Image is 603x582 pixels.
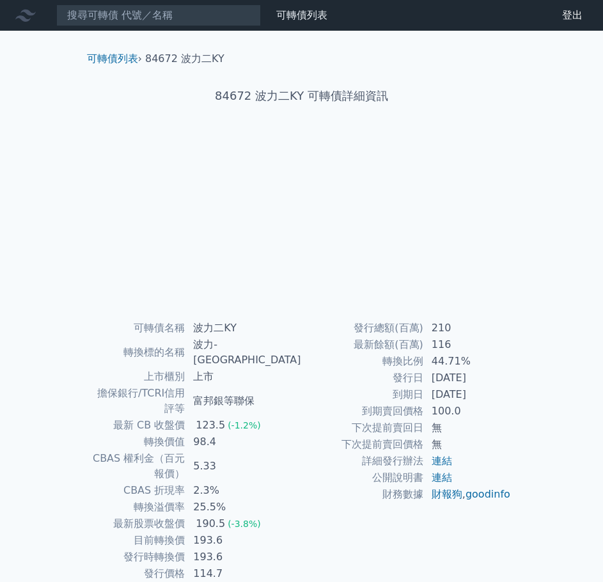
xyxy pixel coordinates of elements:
td: 無 [424,420,512,436]
h1: 84672 波力二KY 可轉債詳細資訊 [77,87,527,105]
td: 轉換標的名稱 [92,336,186,368]
td: 最新餘額(百萬) [302,336,424,353]
a: 可轉債列表 [276,9,327,21]
td: 98.4 [185,434,301,450]
li: › [87,51,142,67]
td: 100.0 [424,403,512,420]
td: 到期日 [302,386,424,403]
a: goodinfo [466,488,510,500]
td: 發行總額(百萬) [302,320,424,336]
td: 193.6 [185,532,301,549]
td: 無 [424,436,512,453]
td: 富邦銀等聯保 [185,385,301,417]
td: 轉換比例 [302,353,424,370]
td: 116 [424,336,512,353]
td: 發行日 [302,370,424,386]
td: 詳細發行辦法 [302,453,424,469]
td: 目前轉換價 [92,532,186,549]
td: 44.71% [424,353,512,370]
td: 最新 CB 收盤價 [92,417,186,434]
td: 上市櫃別 [92,368,186,385]
td: 波力-[GEOGRAPHIC_DATA] [185,336,301,368]
td: CBAS 權利金（百元報價） [92,450,186,482]
div: 123.5 [193,418,228,433]
td: 下次提前賣回價格 [302,436,424,453]
td: 下次提前賣回日 [302,420,424,436]
td: 210 [424,320,512,336]
td: 5.33 [185,450,301,482]
td: 財務數據 [302,486,424,503]
td: 發行價格 [92,565,186,582]
a: 連結 [432,455,452,467]
td: 193.6 [185,549,301,565]
td: 上市 [185,368,301,385]
a: 可轉債列表 [87,52,138,65]
td: 擔保銀行/TCRI信用評等 [92,385,186,417]
li: 84672 波力二KY [145,51,224,67]
span: (-1.2%) [228,420,261,430]
td: 轉換價值 [92,434,186,450]
td: 波力二KY [185,320,301,336]
td: 可轉債名稱 [92,320,186,336]
td: 25.5% [185,499,301,515]
input: 搜尋可轉債 代號／名稱 [56,4,261,26]
td: 2.3% [185,482,301,499]
td: [DATE] [424,386,512,403]
td: 到期賣回價格 [302,403,424,420]
div: 190.5 [193,516,228,531]
td: CBAS 折現率 [92,482,186,499]
a: 連結 [432,471,452,484]
td: , [424,486,512,503]
a: 財報狗 [432,488,462,500]
span: (-3.8%) [228,519,261,529]
td: 公開說明書 [302,469,424,486]
td: 發行時轉換價 [92,549,186,565]
a: 登出 [552,5,593,26]
td: 轉換溢價率 [92,499,186,515]
td: 最新股票收盤價 [92,515,186,532]
td: 114.7 [185,565,301,582]
td: [DATE] [424,370,512,386]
